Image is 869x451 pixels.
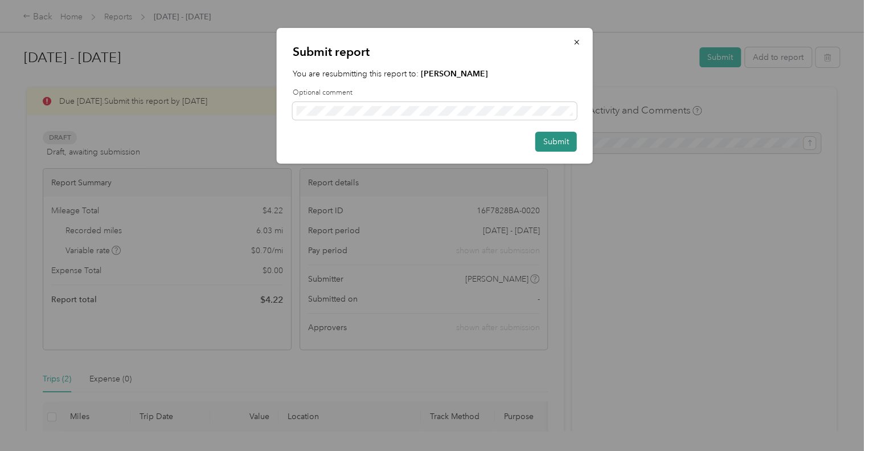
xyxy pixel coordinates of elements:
label: Optional comment [293,88,577,98]
button: Submit [535,132,577,152]
p: You are resubmitting this report to: [293,68,577,80]
p: Submit report [293,44,577,60]
strong: [PERSON_NAME] [421,69,488,79]
iframe: Everlance-gr Chat Button Frame [805,387,869,451]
